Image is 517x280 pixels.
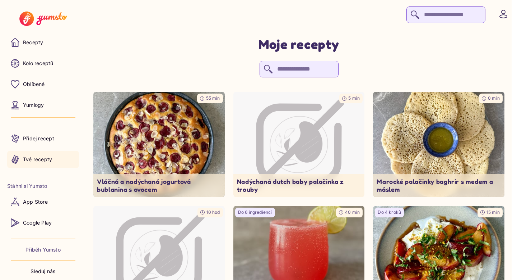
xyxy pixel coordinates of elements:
[377,177,501,194] p: Marocké palačinky baghrir s medem a máslem
[258,36,339,52] h1: Moje recepty
[7,193,79,211] a: App Store
[19,12,66,26] img: Yumsto logo
[206,209,220,215] span: 10 hod
[23,135,54,142] p: Přidej recept
[7,151,79,168] a: Tvé recepty
[348,95,360,101] span: 5 min
[23,156,52,163] p: Tvé recepty
[345,209,360,215] span: 40 min
[23,219,52,226] p: Google Play
[25,246,61,253] a: Příběh Yumsto
[7,214,79,231] a: Google Play
[238,209,272,216] p: Do 6 ingrediencí
[233,92,365,197] a: Image not available5 minNadýchaná dutch baby palačinka z trouby
[7,55,79,72] a: Kolo receptů
[97,177,221,194] p: Vláčná a nadýchaná jogurtová bublanina s ovocem
[23,198,48,206] p: App Store
[233,92,365,197] div: Image not available
[488,95,500,101] span: 0 min
[7,34,79,51] a: Recepty
[486,209,500,215] span: 15 min
[373,92,504,197] a: undefined0 minMarocké palačinky baghrir s medem a máslem
[23,60,53,67] p: Kolo receptů
[23,101,44,109] p: Yumlogy
[7,182,79,190] li: Stáhni si Yumsto
[237,177,361,194] p: Nadýchaná dutch baby palačinka z trouby
[7,96,79,114] a: Yumlogy
[31,268,55,275] p: Sleduj nás
[378,209,401,216] p: Do 4 kroků
[7,130,79,147] a: Přidej recept
[7,76,79,93] a: Oblíbené
[93,92,225,197] img: undefined
[23,39,43,46] p: Recepty
[23,81,45,88] p: Oblíbené
[373,92,504,197] img: undefined
[93,92,225,197] a: undefined55 minVláčná a nadýchaná jogurtová bublanina s ovocem
[206,95,220,101] span: 55 min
